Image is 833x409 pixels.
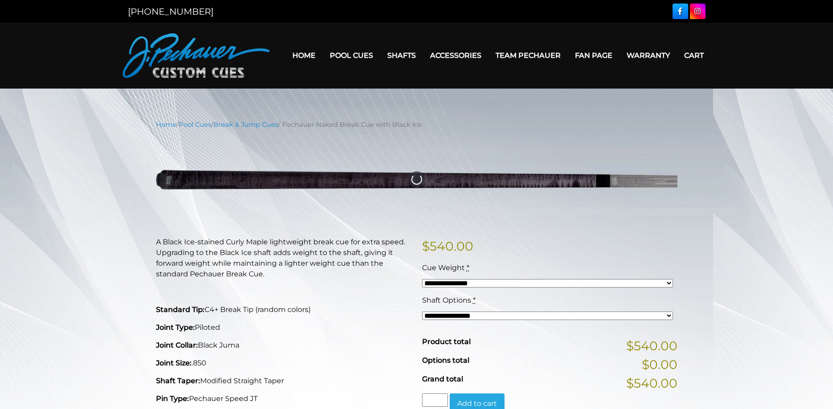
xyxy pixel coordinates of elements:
[156,359,192,367] strong: Joint Size:
[156,393,411,404] p: Pechauer Speed JT
[285,44,323,67] a: Home
[156,304,411,315] p: C4+ Break Tip (random colors)
[156,394,189,403] strong: Pin Type:
[156,358,411,369] p: .850
[156,323,195,332] strong: Joint Type:
[626,374,677,393] span: $540.00
[156,237,411,279] p: A Black Ice-stained Curly Maple lightweight break cue for extra speed. Upgrading to the Black Ice...
[380,44,423,67] a: Shafts
[423,44,488,67] a: Accessories
[620,44,677,67] a: Warranty
[422,337,471,346] span: Product total
[626,336,677,355] span: $540.00
[156,322,411,333] p: Piloted
[422,239,473,254] bdi: 540.00
[156,136,677,223] img: pechauer-break-naked-black-ice-adjusted-9-28-22.png
[488,44,568,67] a: Team Pechauer
[422,393,448,407] input: Product quantity
[156,377,200,385] strong: Shaft Taper:
[123,33,270,78] img: Pechauer Custom Cues
[156,121,176,129] a: Home
[156,376,411,386] p: Modified Straight Taper
[642,355,677,374] span: $0.00
[323,44,380,67] a: Pool Cues
[422,296,471,304] span: Shaft Options
[677,44,711,67] a: Cart
[422,263,465,272] span: Cue Weight
[568,44,620,67] a: Fan Page
[467,263,469,272] abbr: required
[128,6,213,17] a: [PHONE_NUMBER]
[422,239,430,254] span: $
[156,341,198,349] strong: Joint Collar:
[156,340,411,351] p: Black Juma
[422,356,469,364] span: Options total
[156,305,205,314] strong: Standard Tip:
[213,121,278,129] a: Break & Jump Cues
[179,121,211,129] a: Pool Cues
[473,296,476,304] abbr: required
[156,120,677,130] nav: Breadcrumb
[422,375,463,383] span: Grand total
